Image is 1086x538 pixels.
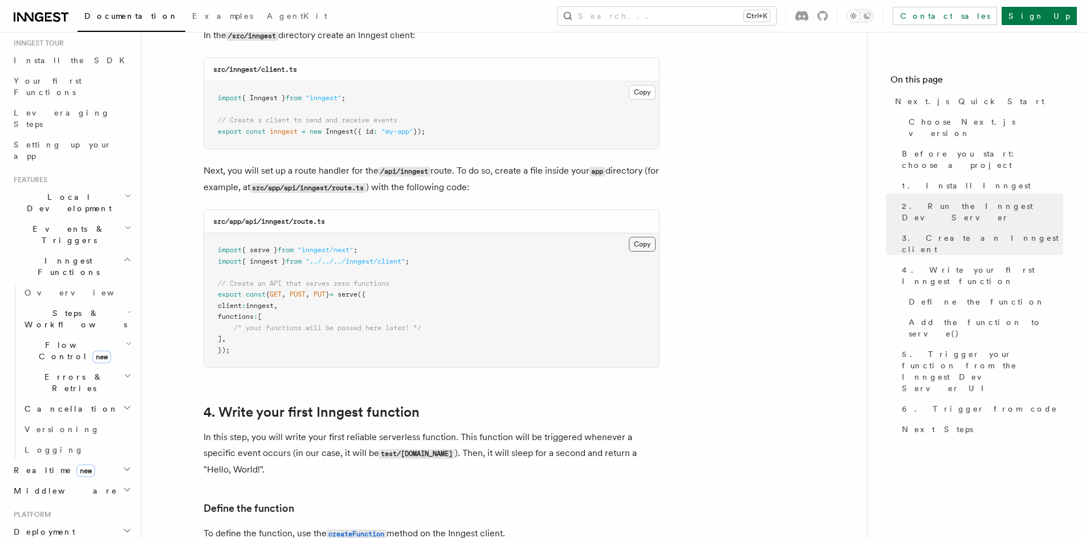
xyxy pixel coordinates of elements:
[242,257,286,265] span: { inngest }
[902,180,1031,191] span: 1. Install Inngest
[218,94,242,102] span: import
[246,302,274,310] span: inngest
[890,73,1063,91] h4: On this page
[258,313,262,321] span: [
[222,335,226,343] span: ,
[20,367,134,399] button: Errors & Retries
[744,10,770,22] kbd: Ctrl+K
[9,460,134,480] button: Realtimenew
[260,3,334,31] a: AgentKit
[218,335,222,343] span: ]
[20,282,134,303] a: Overview
[9,175,47,184] span: Features
[242,302,246,310] span: :
[9,219,134,250] button: Events & Triggers
[9,465,95,476] span: Realtime
[314,290,326,298] span: PUT
[589,167,605,176] code: app
[218,313,254,321] span: functions
[302,128,306,135] span: =
[306,94,341,102] span: "inngest"
[9,102,134,134] a: Leveraging Steps
[9,526,75,537] span: Deployment
[246,128,266,135] span: const
[902,200,1063,223] span: 2. Run the Inngest Dev Server
[92,351,111,363] span: new
[890,91,1063,112] a: Next.js Quick Start
[353,128,373,135] span: ({ id
[904,112,1063,143] a: Choose Next.js version
[204,163,660,196] p: Next, you will set up a route handler for the route. To do so, create a file inside your director...
[629,237,656,252] button: Copy
[629,85,656,100] button: Copy
[14,108,110,129] span: Leveraging Steps
[897,196,1063,228] a: 2. Run the Inngest Dev Server
[218,128,242,135] span: export
[282,290,286,298] span: ,
[897,175,1063,196] a: 1. Install Inngest
[84,11,178,20] span: Documentation
[353,246,357,254] span: ;
[226,31,278,41] code: /src/inngest
[14,56,132,65] span: Install the SDK
[192,11,253,20] span: Examples
[381,128,413,135] span: "my-app"
[379,449,455,459] code: test/[DOMAIN_NAME]
[897,399,1063,419] a: 6. Trigger from code
[185,3,260,31] a: Examples
[270,128,298,135] span: inngest
[204,500,294,516] a: Define the function
[357,290,365,298] span: ({
[246,290,266,298] span: const
[902,148,1063,171] span: Before you start: choose a project
[20,403,119,414] span: Cancellation
[1002,7,1077,25] a: Sign Up
[306,290,310,298] span: ,
[20,335,134,367] button: Flow Controlnew
[25,288,142,297] span: Overview
[20,399,134,419] button: Cancellation
[25,445,84,454] span: Logging
[204,27,660,44] p: In the directory create an Inngest client:
[298,246,353,254] span: "inngest/next"
[902,403,1057,414] span: 6. Trigger from code
[204,404,420,420] a: 4. Write your first Inngest function
[902,232,1063,255] span: 3. Create an Inngest client
[904,312,1063,344] a: Add the function to serve()
[250,183,366,193] code: src/app/api/inngest/route.ts
[897,143,1063,175] a: Before you start: choose a project
[274,302,278,310] span: ,
[218,246,242,254] span: import
[9,255,123,278] span: Inngest Functions
[14,140,112,161] span: Setting up your app
[9,510,51,519] span: Platform
[218,290,242,298] span: export
[9,282,134,460] div: Inngest Functions
[218,257,242,265] span: import
[213,65,297,73] code: src/inngest/client.ts
[895,96,1044,107] span: Next.js Quick Start
[897,344,1063,399] a: 5. Trigger your function from the Inngest Dev Server UI
[218,116,397,124] span: // Create a client to send and receive events
[326,128,353,135] span: Inngest
[9,223,124,246] span: Events & Triggers
[267,11,327,20] span: AgentKit
[242,94,286,102] span: { Inngest }
[909,116,1063,139] span: Choose Next.js version
[413,128,425,135] span: });
[9,50,134,71] a: Install the SDK
[20,419,134,440] a: Versioning
[76,465,95,477] span: new
[893,7,997,25] a: Contact sales
[909,317,1063,339] span: Add the function to serve()
[405,257,409,265] span: ;
[902,264,1063,287] span: 4. Write your first Inngest function
[9,480,134,501] button: Middleware
[270,290,282,298] span: GET
[330,290,333,298] span: =
[286,94,302,102] span: from
[20,307,127,330] span: Steps & Workflows
[218,280,389,288] span: // Create an API that serves zero functions
[9,187,134,219] button: Local Development
[9,71,134,102] a: Your first Functions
